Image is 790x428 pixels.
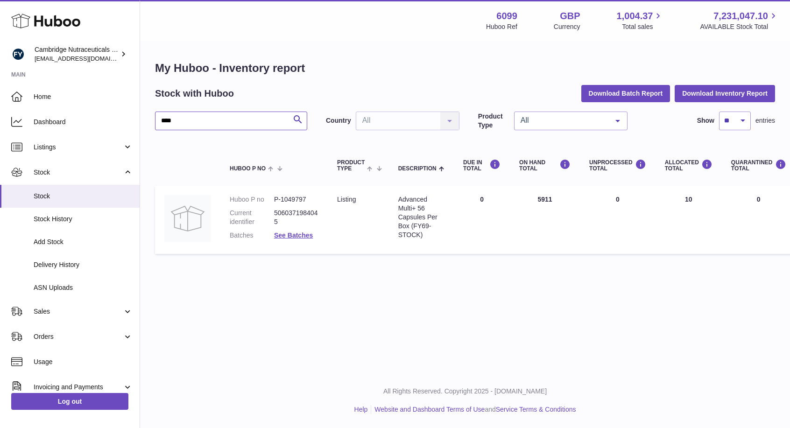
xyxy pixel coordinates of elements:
[326,116,351,125] label: Country
[34,260,133,269] span: Delivery History
[11,47,25,61] img: huboo@camnutra.com
[454,186,510,254] td: 0
[230,195,274,204] dt: Huboo P no
[34,307,123,316] span: Sales
[617,10,653,22] span: 1,004.37
[34,383,123,392] span: Invoicing and Payments
[274,232,313,239] a: See Batches
[34,358,133,366] span: Usage
[700,10,779,31] a: 7,231,047.10 AVAILABLE Stock Total
[354,406,368,413] a: Help
[496,10,517,22] strong: 6099
[34,283,133,292] span: ASN Uploads
[622,22,663,31] span: Total sales
[230,166,266,172] span: Huboo P no
[519,159,571,172] div: ON HAND Total
[34,168,123,177] span: Stock
[35,45,119,63] div: Cambridge Nutraceuticals Ltd
[230,209,274,226] dt: Current identifier
[510,186,580,254] td: 5911
[274,209,318,226] dd: 5060371984045
[518,116,608,125] span: All
[34,332,123,341] span: Orders
[700,22,779,31] span: AVAILABLE Stock Total
[755,116,775,125] span: entries
[11,393,128,410] a: Log out
[274,195,318,204] dd: P-1049797
[34,118,133,126] span: Dashboard
[486,22,517,31] div: Huboo Ref
[374,406,485,413] a: Website and Dashboard Terms of Use
[656,186,722,254] td: 10
[337,196,356,203] span: listing
[371,405,576,414] li: and
[697,116,714,125] label: Show
[589,159,646,172] div: UNPROCESSED Total
[35,55,137,62] span: [EMAIL_ADDRESS][DOMAIN_NAME]
[496,406,576,413] a: Service Terms & Conditions
[155,61,775,76] h1: My Huboo - Inventory report
[164,195,211,242] img: product image
[665,159,712,172] div: ALLOCATED Total
[675,85,775,102] button: Download Inventory Report
[478,112,509,130] label: Product Type
[34,215,133,224] span: Stock History
[34,192,133,201] span: Stock
[463,159,501,172] div: DUE IN TOTAL
[581,85,670,102] button: Download Batch Report
[713,10,768,22] span: 7,231,047.10
[398,195,444,239] div: Advanced Multi+ 56 Capsules Per Box (FY69-STOCK)
[34,143,123,152] span: Listings
[34,92,133,101] span: Home
[337,160,365,172] span: Product Type
[155,87,234,100] h2: Stock with Huboo
[230,231,274,240] dt: Batches
[731,159,786,172] div: QUARANTINED Total
[398,166,437,172] span: Description
[148,387,783,396] p: All Rights Reserved. Copyright 2025 - [DOMAIN_NAME]
[34,238,133,246] span: Add Stock
[554,22,580,31] div: Currency
[617,10,664,31] a: 1,004.37 Total sales
[580,186,656,254] td: 0
[560,10,580,22] strong: GBP
[757,196,761,203] span: 0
